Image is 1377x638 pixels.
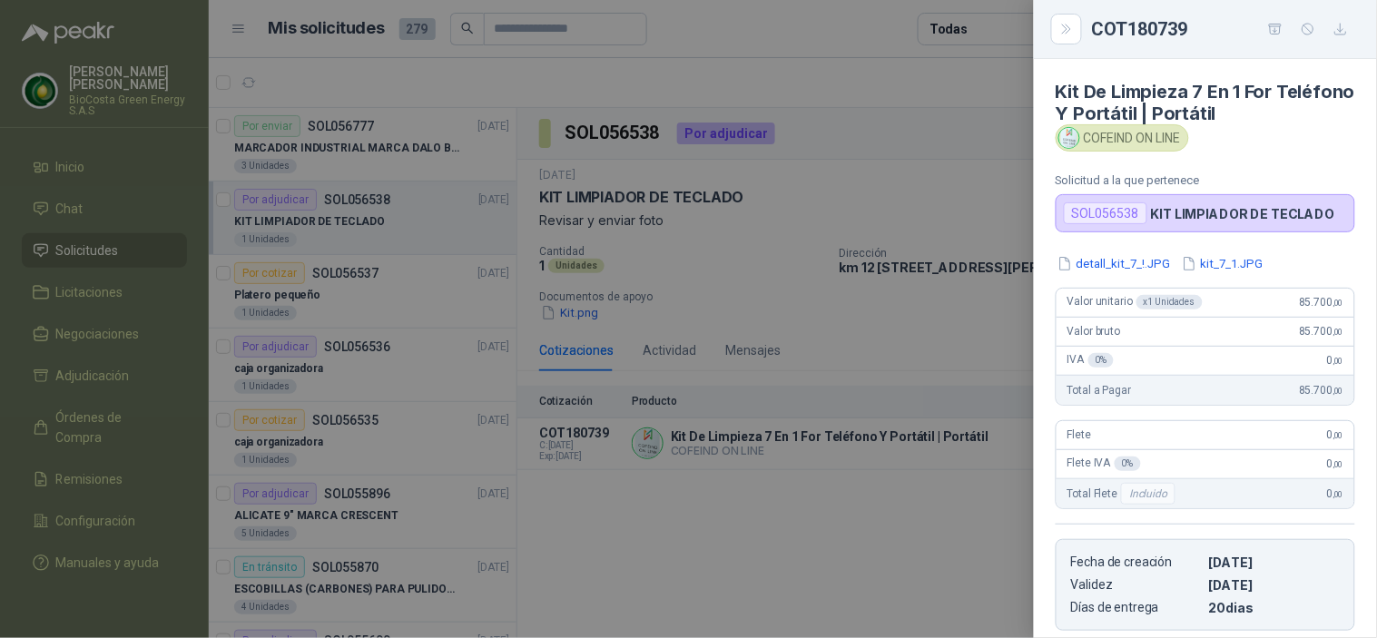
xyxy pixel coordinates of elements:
[1299,325,1343,338] span: 85.700
[1327,354,1343,367] span: 0
[1333,459,1343,469] span: ,00
[1067,483,1179,505] span: Total Flete
[1327,487,1343,500] span: 0
[1067,428,1091,441] span: Flete
[1333,356,1343,366] span: ,00
[1115,456,1141,471] div: 0 %
[1180,254,1265,273] button: kit_7_1.JPG
[1067,325,1120,338] span: Valor bruto
[1333,327,1343,337] span: ,00
[1121,483,1175,505] div: Incluido
[1209,555,1340,570] p: [DATE]
[1209,600,1340,615] p: 20 dias
[1056,18,1077,40] button: Close
[1071,600,1202,615] p: Días de entrega
[1333,298,1343,308] span: ,00
[1067,384,1131,397] span: Total a Pagar
[1067,353,1114,368] span: IVA
[1209,577,1340,593] p: [DATE]
[1059,128,1079,148] img: Company Logo
[1067,456,1141,471] span: Flete IVA
[1056,173,1355,187] p: Solicitud a la que pertenece
[1056,124,1189,152] div: COFEIND ON LINE
[1327,428,1343,441] span: 0
[1088,353,1115,368] div: 0 %
[1299,296,1343,309] span: 85.700
[1327,457,1343,470] span: 0
[1064,202,1147,224] div: SOL056538
[1333,430,1343,440] span: ,00
[1056,81,1355,124] h4: Kit De Limpieza 7 En 1 For Teléfono Y Portátil | Portátil
[1092,15,1355,44] div: COT180739
[1136,295,1203,309] div: x 1 Unidades
[1151,206,1335,221] p: KIT LIMPIADOR DE TECLADO
[1067,295,1203,309] span: Valor unitario
[1056,254,1173,273] button: detall_kit_7_!.JPG
[1071,577,1202,593] p: Validez
[1071,555,1202,570] p: Fecha de creación
[1299,384,1343,397] span: 85.700
[1333,386,1343,396] span: ,00
[1333,489,1343,499] span: ,00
